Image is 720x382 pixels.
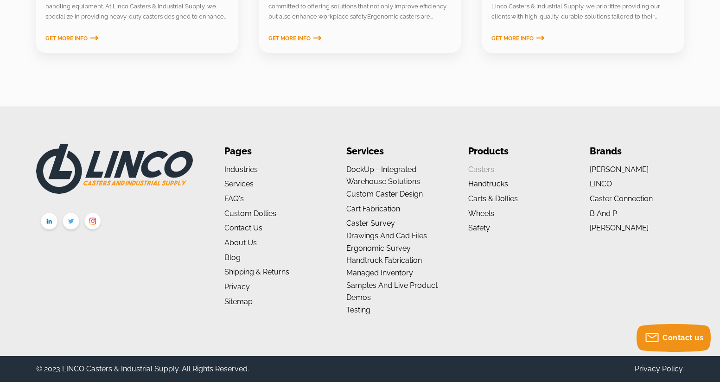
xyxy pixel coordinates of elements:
[468,165,494,174] a: Casters
[468,144,562,159] li: Products
[224,209,276,218] a: Custom Dollies
[36,144,193,194] img: LINCO CASTERS & INDUSTRIAL SUPPLY
[82,211,104,234] img: instagram.png
[346,219,395,228] a: Caster Survey
[224,179,254,188] a: Services
[268,35,321,42] a: Get More Info
[590,165,649,174] a: [PERSON_NAME]
[346,306,370,314] a: Testing
[346,268,413,277] a: Managed Inventory
[346,244,411,253] a: Ergonomic Survey
[663,333,703,342] span: Contact us
[590,179,612,188] a: LINCO
[346,256,422,265] a: Handtruck Fabrication
[590,209,617,218] a: B and P
[468,223,490,232] a: Safety
[635,364,684,373] a: Privacy Policy.
[45,35,98,42] a: Get More Info
[224,223,262,232] a: Contact Us
[224,144,319,159] li: Pages
[224,297,253,306] a: Sitemap
[45,35,88,42] span: Get More Info
[38,211,60,234] img: linkedin.png
[590,223,649,232] a: [PERSON_NAME]
[590,144,684,159] li: Brands
[346,204,400,213] a: Cart Fabrication
[224,238,257,247] a: About us
[268,35,311,42] span: Get More Info
[468,209,494,218] a: Wheels
[60,211,82,234] img: twitter.png
[346,281,438,302] a: Samples and Live Product Demos
[491,35,534,42] span: Get More Info
[224,267,289,276] a: Shipping & Returns
[468,179,508,188] a: Handtrucks
[224,253,241,262] a: Blog
[637,324,711,352] button: Contact us
[468,194,518,203] a: Carts & Dollies
[491,35,544,42] a: Get More Info
[346,165,420,186] a: DockUp - Integrated Warehouse Solutions
[36,363,249,376] div: © 2023 LINCO Casters & Industrial Supply. All Rights Reserved.
[224,194,244,203] a: FAQ's
[590,194,653,203] a: Caster Connection
[224,282,250,291] a: Privacy
[346,144,440,159] li: Services
[224,165,258,174] a: Industries
[346,231,427,240] a: Drawings and Cad Files
[346,190,423,198] a: Custom Caster Design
